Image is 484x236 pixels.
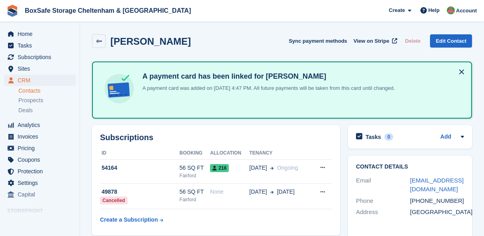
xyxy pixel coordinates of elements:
[7,207,80,215] span: Storefront
[356,208,410,217] div: Address
[366,133,381,141] h2: Tasks
[430,34,472,48] a: Edit Contact
[100,196,128,204] div: Cancelled
[249,147,311,160] th: Tenancy
[18,75,66,86] span: CRM
[180,188,210,196] div: 56 SQ FT
[356,176,410,194] div: Email
[139,84,395,92] p: A payment card was added on [DATE] 4:47 PM. All future payments will be taken from this card unti...
[22,4,194,17] a: BoxSafe Storage Cheltenham & [GEOGRAPHIC_DATA]
[4,166,76,177] a: menu
[210,188,249,196] div: None
[4,75,76,86] a: menu
[4,131,76,142] a: menu
[410,177,464,193] a: [EMAIL_ADDRESS][DOMAIN_NAME]
[210,164,229,172] span: 216
[180,147,210,160] th: Booking
[100,188,180,196] div: 49878
[180,164,210,172] div: 56 SQ FT
[350,34,399,48] a: View on Stripe
[18,28,66,40] span: Home
[249,188,267,196] span: [DATE]
[18,107,33,114] span: Deals
[4,28,76,40] a: menu
[210,147,249,160] th: Allocation
[440,133,451,142] a: Add
[389,6,405,14] span: Create
[356,164,464,170] h2: Contact Details
[100,216,158,224] div: Create a Subscription
[4,189,76,200] a: menu
[100,147,180,160] th: ID
[4,63,76,74] a: menu
[100,133,332,142] h2: Subscriptions
[4,40,76,51] a: menu
[18,96,76,105] a: Prospects
[18,97,43,104] span: Prospects
[4,119,76,131] a: menu
[4,143,76,154] a: menu
[447,6,455,14] img: Andrew
[18,131,66,142] span: Invoices
[4,52,76,63] a: menu
[18,177,66,188] span: Settings
[18,143,66,154] span: Pricing
[18,106,76,115] a: Deals
[18,87,76,95] a: Contacts
[277,165,298,171] span: Ongoing
[402,34,424,48] button: Delete
[18,63,66,74] span: Sites
[102,72,136,105] img: card-linked-ebf98d0992dc2aeb22e95c0e3c79077019eb2392cfd83c6a337811c24bc77127.svg
[4,217,76,228] a: menu
[100,164,180,172] div: 54164
[289,34,347,48] button: Sync payment methods
[456,7,477,15] span: Account
[18,119,66,131] span: Analytics
[139,72,395,81] h4: A payment card has been linked for [PERSON_NAME]
[249,164,267,172] span: [DATE]
[384,133,394,141] div: 0
[18,154,66,165] span: Coupons
[428,6,440,14] span: Help
[18,189,66,200] span: Capital
[356,196,410,206] div: Phone
[354,37,389,45] span: View on Stripe
[277,188,294,196] span: [DATE]
[18,217,66,228] span: Booking Portal
[100,212,163,227] a: Create a Subscription
[4,154,76,165] a: menu
[66,218,76,227] a: Preview store
[180,196,210,203] div: Fairford
[410,196,464,206] div: [PHONE_NUMBER]
[18,166,66,177] span: Protection
[180,172,210,179] div: Fairford
[18,40,66,51] span: Tasks
[410,208,464,217] div: [GEOGRAPHIC_DATA]
[18,52,66,63] span: Subscriptions
[4,177,76,188] a: menu
[6,5,18,17] img: stora-icon-8386f47178a22dfd0bd8f6a31ec36ba5ce8667c1dd55bd0f319d3a0aa187defe.svg
[110,36,191,47] h2: [PERSON_NAME]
